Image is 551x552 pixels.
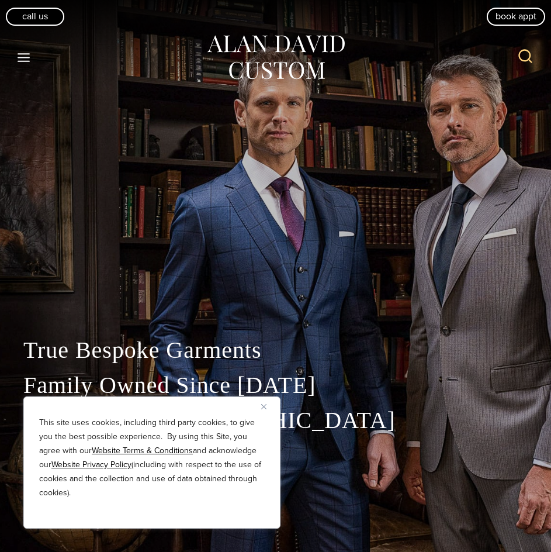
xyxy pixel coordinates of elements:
[487,8,545,25] a: book appt
[206,32,346,84] img: Alan David Custom
[92,444,193,457] a: Website Terms & Conditions
[12,47,36,68] button: Open menu
[261,404,266,409] img: Close
[39,416,265,500] p: This site uses cookies, including third party cookies, to give you the best possible experience. ...
[23,333,528,438] p: True Bespoke Garments Family Owned Since [DATE] Made in the [GEOGRAPHIC_DATA]
[261,399,275,413] button: Close
[511,43,539,71] button: View Search Form
[51,458,131,471] a: Website Privacy Policy
[6,8,64,25] a: Call Us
